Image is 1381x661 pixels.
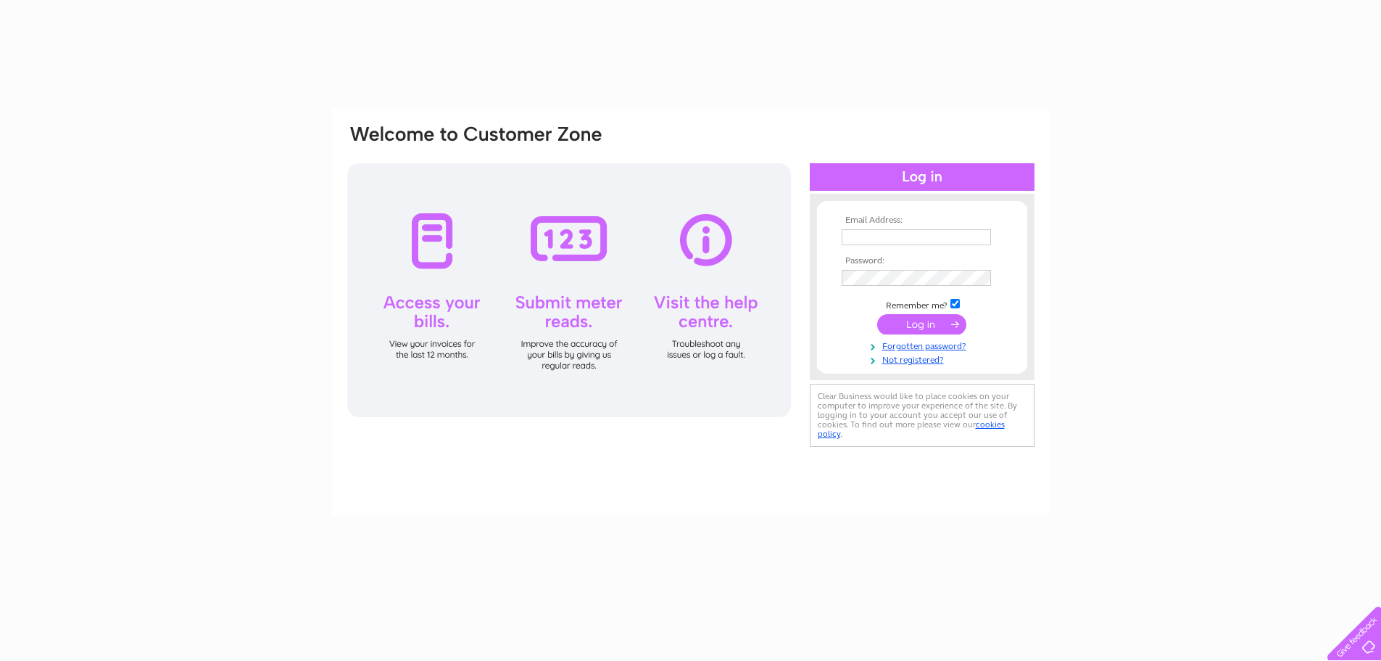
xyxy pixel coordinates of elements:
div: Clear Business would like to place cookies on your computer to improve your experience of the sit... [810,384,1034,447]
th: Email Address: [838,215,1006,226]
input: Submit [877,314,966,334]
th: Password: [838,256,1006,266]
td: Remember me? [838,297,1006,311]
a: cookies policy [818,419,1005,439]
a: Not registered? [842,352,1006,366]
a: Forgotten password? [842,338,1006,352]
